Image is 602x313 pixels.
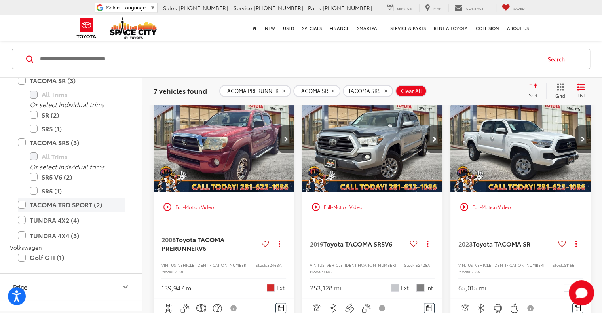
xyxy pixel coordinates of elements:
span: 2008 [161,235,176,244]
span: [US_VEHICLE_IDENTIFICATION_NUMBER] [169,262,248,268]
a: 2019 Toyota TACOMA SR5 4X2 DOUBLE CAB 2wd2019 Toyota TACOMA SR5 4X2 DOUBLE CAB 2wd2019 Toyota TAC... [302,86,443,192]
img: Apple CarPlay [509,303,519,313]
button: Next image [278,125,294,153]
img: 4WD/AWD [163,303,173,313]
button: Next image [575,125,591,153]
a: SmartPath [353,15,386,41]
a: Select Language​ [106,5,155,11]
div: Price [13,283,27,291]
span: Sales [163,4,177,12]
img: 2023 Toyota TACOMA SR 4X2 DOUBLE CAB RWD [450,86,592,193]
label: SR5 V6 (2) [30,170,125,184]
img: Bluetooth® [477,303,486,313]
span: 7188 [175,269,183,275]
img: Cruise Control [213,303,222,313]
a: New [261,15,279,41]
button: Select sort value [525,83,546,99]
span: V6 [199,243,206,252]
a: Contact [448,4,490,12]
span: TACOMA PRERUNNER [225,88,279,94]
span: Ext. [401,284,410,292]
img: Comments [426,305,433,311]
img: Comments [278,305,284,311]
svg: Start Chat [569,280,594,305]
span: VIN: [310,262,318,268]
div: 2019 Toyota TACOMA SR5 SR5 V6 0 [302,86,443,192]
span: Toyota TACOMA PRERUNNER [161,235,224,252]
span: List [577,92,585,99]
span: Impulse Red Pearl [267,284,275,292]
a: 2019Toyota TACOMA SR5V6 [310,239,407,248]
img: Comments [575,305,581,311]
span: 7146 [323,269,332,275]
a: Finance [326,15,353,41]
button: remove TACOMA%20PRERUNNER [219,85,291,97]
img: Adaptive Cruise Control [311,303,321,313]
label: TUNDRA 4X4 (3) [18,229,125,243]
img: Adaptive Cruise Control [460,303,470,313]
img: Bluetooth® [328,303,338,313]
span: VIN: [458,262,466,268]
span: Toyota TACOMA SR [473,239,530,248]
span: Stock: [553,262,564,268]
span: Stock: [404,262,416,268]
span: Clear All [401,88,422,94]
span: 2019 [310,239,323,248]
input: Search by Make, Model, or Keyword [39,49,540,68]
span: Service [234,4,252,12]
span: Ash [416,284,424,292]
div: 2008 Toyota TACOMA PRERUNNER PreRunner V6 0 [153,86,295,192]
span: Model: [161,269,175,275]
span: 2023 [458,239,473,248]
img: 2019 Toyota TACOMA SR5 4X2 DOUBLE CAB 2wd [302,86,443,193]
div: 139,947 mi [161,283,193,292]
button: Actions [272,237,286,251]
button: PricePrice [0,274,143,300]
a: Used [279,15,298,41]
span: dropdown dots [575,241,577,247]
span: TACOMA SR [299,88,328,94]
a: 2023Toyota TACOMA SR [458,239,555,248]
img: Aux Input [345,303,355,313]
div: Price [121,282,130,292]
button: Grid View [546,83,571,99]
a: Home [249,15,261,41]
label: SR5 (1) [30,184,125,198]
label: All Trims [30,150,125,163]
button: Actions [569,237,583,251]
img: Android Auto [493,303,503,313]
div: 253,128 mi [310,283,341,292]
a: Service & Parts [386,15,430,41]
label: TACOMA TRD SPORT (2) [18,198,125,212]
label: SR (2) [30,108,125,122]
label: All Trims [30,88,125,102]
a: 2008Toyota TACOMA PRERUNNERV6 [161,235,258,253]
span: ▼ [150,5,155,11]
button: Clear All [395,85,427,97]
label: SR5 (1) [30,122,125,136]
span: Int. [426,284,435,292]
span: dropdown dots [427,241,428,247]
span: Toyota TACOMA SR5 [323,239,385,248]
a: 2008 Toyota TACOMA PRERUNNER DOUBLE CAB 4X2 V62008 Toyota TACOMA PRERUNNER DOUBLE CAB 4X2 V62008 ... [153,86,295,192]
img: 2008 Toyota TACOMA PRERUNNER DOUBLE CAB 4X2 V6 [153,86,295,193]
button: remove TACOMA%20SR5 [343,85,393,97]
i: Or select individual trims [30,162,104,171]
button: Actions [421,237,435,251]
a: My Saved Vehicles [496,4,531,12]
span: S1165 [564,262,574,268]
span: Stock: [256,262,267,268]
span: [PHONE_NUMBER] [179,4,228,12]
button: Next image [427,125,442,153]
span: VIN: [161,262,169,268]
button: Toggle Chat Window [569,280,594,305]
label: TACOMA SR (3) [18,74,125,88]
span: Select Language [106,5,146,11]
a: Map [419,4,447,12]
span: Silver Sky Metallic [391,284,399,292]
img: Emergency Brake Assist [196,303,206,313]
span: V6 [385,239,392,248]
a: Collision [472,15,503,41]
